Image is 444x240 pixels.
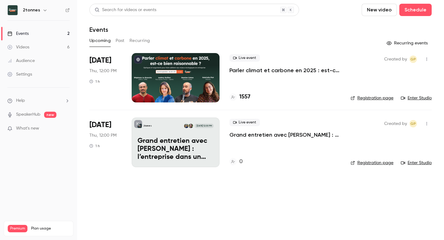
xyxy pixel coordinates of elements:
[7,31,29,37] div: Events
[409,120,417,127] span: Gabrielle Piot
[89,53,122,102] div: Sep 18 Thu, 12:00 PM (Europe/Paris)
[23,7,40,13] h6: 2tonnes
[239,158,243,166] h4: 0
[229,93,250,101] a: 1557
[89,36,111,46] button: Upcoming
[384,120,407,127] span: Created by
[401,160,432,166] a: Enter Studio
[143,124,152,127] p: 2tonnes
[351,95,393,101] a: Registration page
[362,4,397,16] button: New video
[89,68,117,74] span: Thu, 12:00 PM
[7,97,70,104] li: help-dropdown-opener
[89,143,100,148] div: 1 h
[129,36,150,46] button: Recurring
[189,124,193,128] img: Pierre-Alix Lloret-Bavai
[8,5,18,15] img: 2tonnes
[89,56,111,65] span: [DATE]
[384,38,432,48] button: Recurring events
[8,225,27,232] span: Premium
[7,58,35,64] div: Audience
[239,93,250,101] h4: 1557
[89,120,111,130] span: [DATE]
[195,124,213,128] span: [DATE] 12:00 PM
[89,26,108,33] h1: Events
[401,95,432,101] a: Enter Studio
[399,4,432,16] button: Schedule
[16,111,40,118] a: SpeakerHub
[116,36,125,46] button: Past
[7,71,32,77] div: Settings
[229,119,260,126] span: Live event
[44,112,56,118] span: new
[351,160,393,166] a: Registration page
[89,132,117,139] span: Thu, 12:00 PM
[89,118,122,167] div: Oct 16 Thu, 12:00 PM (Europe/Paris)
[16,97,25,104] span: Help
[31,226,69,231] span: Plan usage
[410,120,416,127] span: GP
[95,7,156,13] div: Search for videos or events
[410,56,416,63] span: GP
[132,118,220,167] a: Grand entretien avec Frédéric Mazzella : l’entreprise dans un monde en crises 2tonnesPierre-Alix ...
[89,79,100,84] div: 1 h
[409,56,417,63] span: Gabrielle Piot
[184,124,188,128] img: Frédéric Mazzella
[229,131,341,139] a: Grand entretien avec [PERSON_NAME] : l’entreprise dans un monde en crises
[229,54,260,62] span: Live event
[229,67,341,74] a: Parler climat et carbone en 2025 : est-ce bien raisonnable ?
[7,44,29,50] div: Videos
[138,137,214,161] p: Grand entretien avec [PERSON_NAME] : l’entreprise dans un monde en crises
[384,56,407,63] span: Created by
[16,125,39,132] span: What's new
[62,126,70,131] iframe: Noticeable Trigger
[229,158,243,166] a: 0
